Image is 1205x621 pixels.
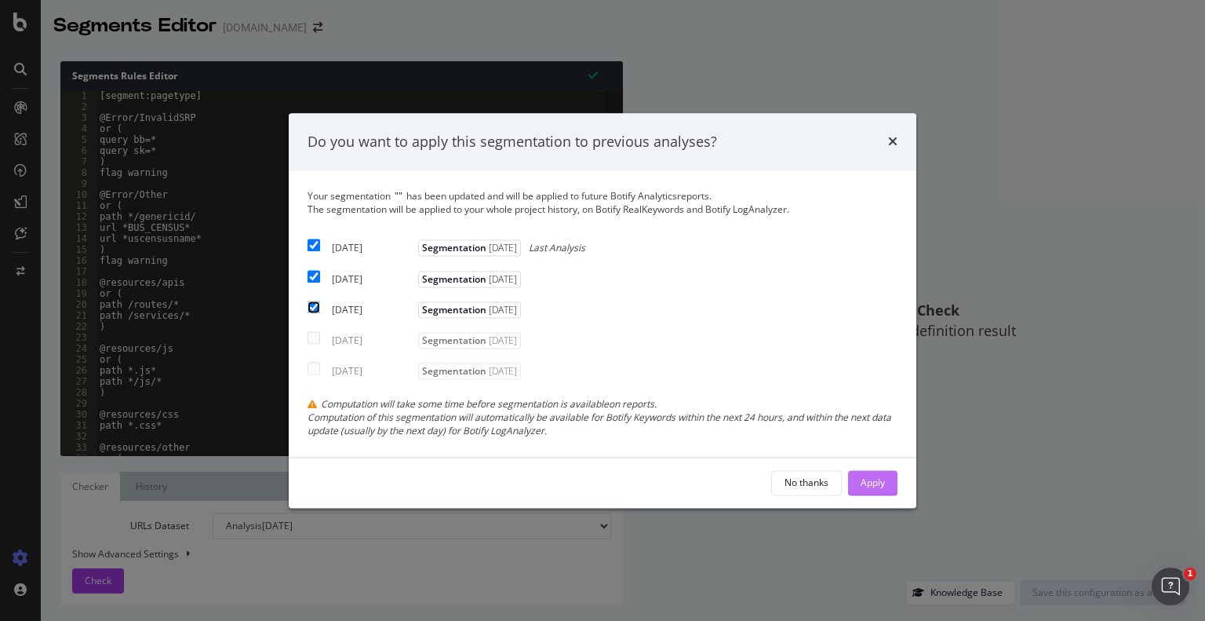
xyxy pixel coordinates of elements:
div: Computation of this segmentation will automatically be available for Botify Keywords within the n... [308,411,897,438]
div: You can't apply it to more than 3 analyses at a time [308,328,525,347]
div: Apply [861,476,885,489]
span: Segmentation [418,301,521,318]
div: times [888,132,897,152]
span: Segmentation [418,363,521,379]
span: Segmentation [418,240,521,257]
span: " " [395,190,402,203]
span: [DATE] [486,242,517,255]
span: [DATE] [486,364,517,378]
div: You can't apply it to more than 3 analyses at a time [308,359,525,378]
span: Last Analysis [529,242,585,255]
iframe: Intercom live chat [1152,568,1189,605]
span: 1 [1184,568,1196,580]
span: [DATE] [486,334,517,347]
div: No thanks [785,476,828,489]
button: Apply [848,470,897,495]
span: Computation will take some time before segmentation is available on reports. [321,398,657,411]
button: No thanks [771,470,842,495]
div: The segmentation will be applied to your whole project history, on Botify RealKeywords and Botify... [308,203,897,217]
div: Your segmentation has been updated and will be applied to future Botify Analytics reports. [308,190,897,217]
div: [DATE] [332,242,414,255]
div: modal [289,113,916,508]
div: [DATE] [332,364,414,378]
div: Do you want to apply this segmentation to previous analyses? [308,132,717,152]
div: [DATE] [332,272,414,286]
div: [DATE] [332,334,414,347]
span: [DATE] [486,303,517,316]
span: Segmentation [418,332,521,349]
span: Segmentation [418,271,521,287]
span: [DATE] [486,272,517,286]
div: [DATE] [332,303,414,316]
